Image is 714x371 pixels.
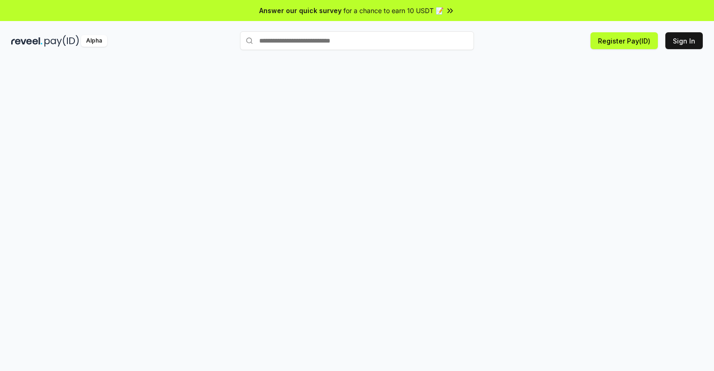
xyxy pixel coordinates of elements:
[44,35,79,47] img: pay_id
[665,32,703,49] button: Sign In
[343,6,444,15] span: for a chance to earn 10 USDT 📝
[11,35,43,47] img: reveel_dark
[259,6,342,15] span: Answer our quick survey
[81,35,107,47] div: Alpha
[590,32,658,49] button: Register Pay(ID)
